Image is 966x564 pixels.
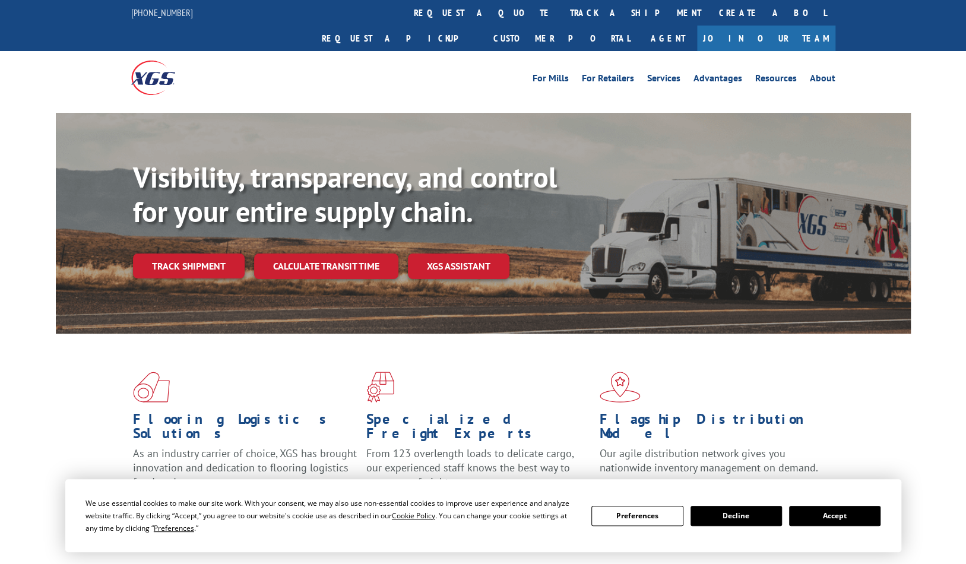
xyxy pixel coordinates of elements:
a: Calculate transit time [254,254,398,279]
a: For Mills [533,74,569,87]
button: Preferences [591,506,683,526]
img: xgs-icon-focused-on-flooring-red [366,372,394,403]
a: Advantages [693,74,742,87]
span: Cookie Policy [392,511,435,521]
a: Agent [639,26,697,51]
a: XGS ASSISTANT [408,254,509,279]
div: Cookie Consent Prompt [65,479,901,552]
img: xgs-icon-total-supply-chain-intelligence-red [133,372,170,403]
span: Preferences [154,523,194,533]
span: Our agile distribution network gives you nationwide inventory management on demand. [600,446,818,474]
span: As an industry carrier of choice, XGS has brought innovation and dedication to flooring logistics... [133,446,357,489]
h1: Flooring Logistics Solutions [133,412,357,446]
a: Resources [755,74,797,87]
h1: Specialized Freight Experts [366,412,591,446]
b: Visibility, transparency, and control for your entire supply chain. [133,159,557,230]
button: Accept [789,506,881,526]
div: We use essential cookies to make our site work. With your consent, we may also use non-essential ... [85,497,577,534]
a: Track shipment [133,254,245,278]
img: xgs-icon-flagship-distribution-model-red [600,372,641,403]
a: Request a pickup [313,26,484,51]
a: Services [647,74,680,87]
a: Join Our Team [697,26,835,51]
button: Decline [691,506,782,526]
a: [PHONE_NUMBER] [131,7,193,18]
a: For Retailers [582,74,634,87]
p: From 123 overlength loads to delicate cargo, our experienced staff knows the best way to move you... [366,446,591,499]
a: Customer Portal [484,26,639,51]
a: About [810,74,835,87]
h1: Flagship Distribution Model [600,412,824,446]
